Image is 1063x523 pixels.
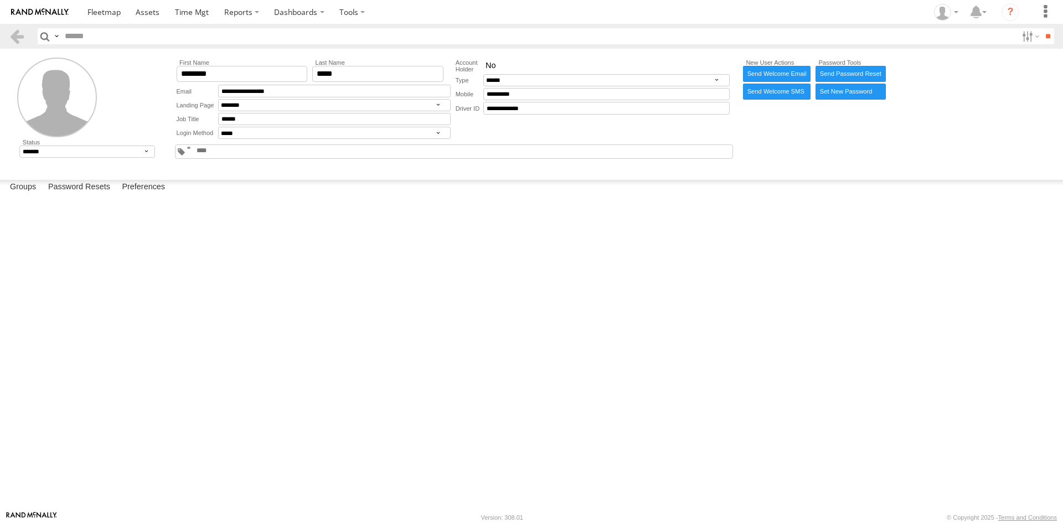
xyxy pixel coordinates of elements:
a: Send Welcome Email [743,66,811,82]
label: Search Query [52,28,61,44]
img: rand-logo.svg [11,8,69,16]
i: ? [1002,3,1019,21]
label: Last Name [312,59,443,66]
label: Manually enter new password [816,84,885,100]
label: First Name [177,59,308,66]
a: Visit our Website [6,512,57,523]
label: Account Holder [456,59,483,73]
label: Preferences [116,180,171,195]
label: Mobile [456,88,483,101]
label: Login Method [177,127,218,139]
label: Search Filter Options [1018,28,1041,44]
div: Peter Lu [930,4,962,20]
label: Driver ID [456,102,483,115]
label: Password Tools [816,59,885,66]
div: © Copyright 2025 - [947,514,1057,521]
a: Send Welcome SMS [743,84,811,100]
label: New User Actions [743,59,811,66]
a: Terms and Conditions [998,514,1057,521]
label: Email [177,85,218,97]
label: Password Resets [43,180,116,195]
div: Version: 308.01 [481,514,523,521]
a: Send Password Reset [816,66,885,82]
span: No [486,61,496,71]
a: Back to previous Page [9,28,25,44]
label: Job Title [177,113,218,126]
span: Standard Tag [187,147,191,149]
label: Landing Page [177,99,218,111]
label: Groups [4,180,42,195]
label: Type [456,74,483,86]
